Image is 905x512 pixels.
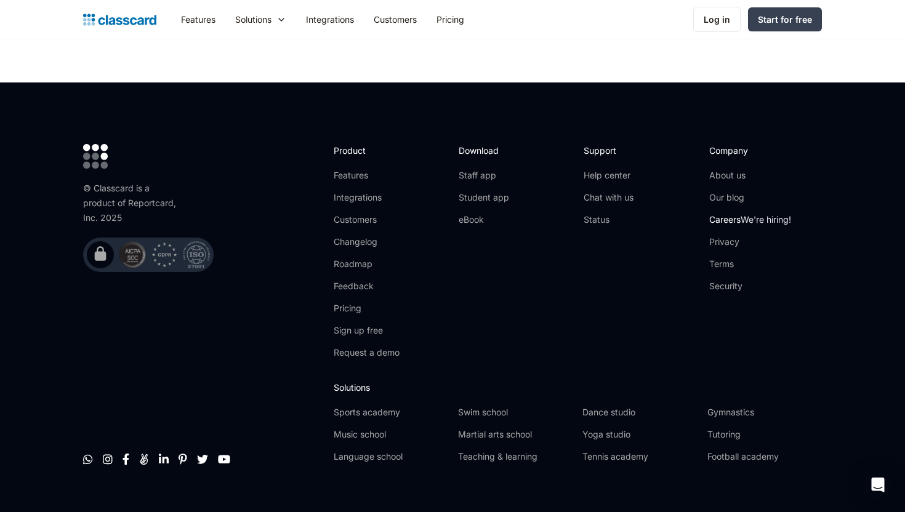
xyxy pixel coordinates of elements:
a:  [83,453,93,465]
a: Chat with us [584,191,633,204]
div: Solutions [235,13,271,26]
a: Privacy [709,236,791,248]
h2: Download [459,144,509,157]
a:  [139,453,149,465]
div: Log in [704,13,730,26]
h2: Solutions [334,381,822,394]
a: Roadmap [334,258,400,270]
a:  [179,453,187,465]
a: Customers [364,6,427,33]
a: Dance studio [582,406,697,418]
a: Status [584,214,633,226]
a: Sports academy [334,406,448,418]
a: Student app [459,191,509,204]
div: © Classcard is a product of Reportcard, Inc. 2025 [83,181,182,225]
a:  [197,453,208,465]
a: Request a demo [334,346,400,359]
a: Changelog [334,236,400,248]
a: Martial arts school [458,428,573,441]
a: Integrations [334,191,400,204]
a: Yoga studio [582,428,697,441]
h2: Support [584,144,633,157]
a:  [123,453,129,465]
a: Features [334,169,400,182]
a: Integrations [296,6,364,33]
h2: Company [709,144,791,157]
a: Football academy [707,450,822,463]
div: Solutions [225,6,296,33]
a: Staff app [459,169,509,182]
a: Pricing [334,302,400,314]
a: Security [709,280,791,292]
a: Features [171,6,225,33]
a: Tennis academy [582,450,697,463]
a: Tutoring [707,428,822,441]
a: Log in [693,7,741,32]
a:  [218,453,230,465]
a: Help center [584,169,633,182]
a: Terms [709,258,791,270]
div: Open Intercom Messenger [863,470,893,500]
h2: Product [334,144,400,157]
a: Feedback [334,280,400,292]
a: Logo [83,11,156,28]
a: Music school [334,428,448,441]
a: CareersWe're hiring! [709,214,791,226]
div: Start for free [758,13,812,26]
a: Our blog [709,191,791,204]
span: We're hiring! [741,214,791,225]
a: About us [709,169,791,182]
a: Customers [334,214,400,226]
a: Pricing [427,6,474,33]
a: Start for free [748,7,822,31]
a:  [103,453,113,465]
a: eBook [459,214,509,226]
a: Language school [334,450,448,463]
a: Swim school [458,406,573,418]
a:  [159,453,169,465]
a: Teaching & learning [458,450,573,463]
a: Gymnastics [707,406,822,418]
a: Sign up free [334,324,400,337]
